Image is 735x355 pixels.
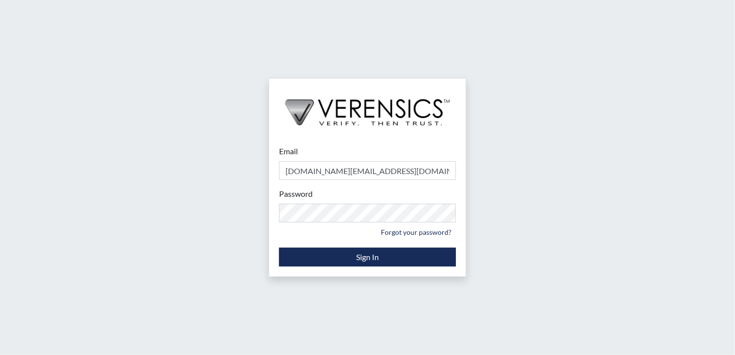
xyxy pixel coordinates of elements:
[279,161,456,180] input: Email
[376,224,456,240] a: Forgot your password?
[279,188,313,200] label: Password
[279,145,298,157] label: Email
[269,79,466,136] img: logo-wide-black.2aad4157.png
[279,248,456,266] button: Sign In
